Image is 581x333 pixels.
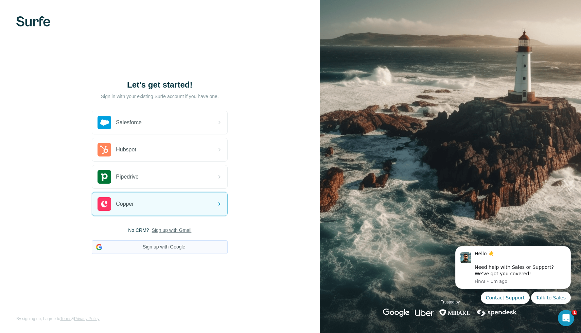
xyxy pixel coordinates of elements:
[116,200,134,208] span: Copper
[74,316,100,321] a: Privacy Policy
[383,309,409,317] img: google's logo
[116,118,142,127] span: Salesforce
[476,309,518,317] img: spendesk's logo
[572,310,577,315] span: 1
[128,227,149,234] span: No CRM?
[441,299,460,305] p: Trusted by
[98,197,111,211] img: copper's logo
[116,146,136,154] span: Hubspot
[152,227,192,234] button: Sign up with Gmail
[16,16,50,26] img: Surfe's logo
[558,310,574,326] iframe: Intercom live chat
[439,309,470,317] img: mirakl's logo
[445,240,581,308] iframe: Intercom notifications message
[92,79,228,90] h1: Let’s get started!
[60,316,71,321] a: Terms
[415,309,434,317] img: uber's logo
[16,316,100,322] span: By signing up, I agree to &
[116,173,139,181] span: Pipedrive
[98,143,111,156] img: hubspot's logo
[101,93,219,100] p: Sign in with your existing Surfe account if you have one.
[98,116,111,129] img: salesforce's logo
[98,170,111,184] img: pipedrive's logo
[92,240,228,254] button: Sign up with Google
